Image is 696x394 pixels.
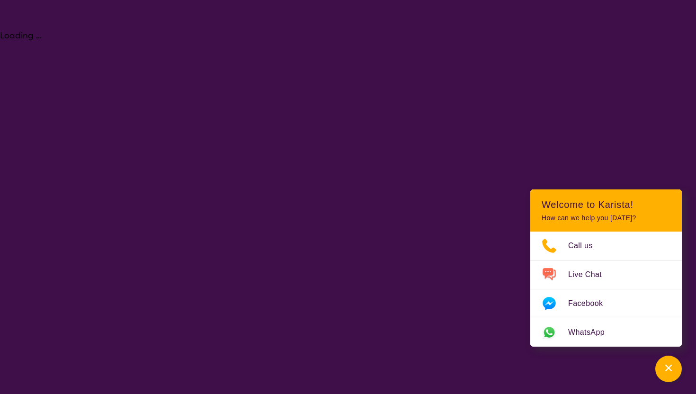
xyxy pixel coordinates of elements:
span: Facebook [568,296,614,311]
p: How can we help you [DATE]? [542,214,670,222]
span: Live Chat [568,268,613,282]
div: Channel Menu [530,189,682,347]
ul: Choose channel [530,232,682,347]
h2: Welcome to Karista! [542,199,670,210]
span: Call us [568,239,604,253]
button: Channel Menu [655,356,682,382]
a: Web link opens in a new tab. [530,318,682,347]
span: WhatsApp [568,325,616,340]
